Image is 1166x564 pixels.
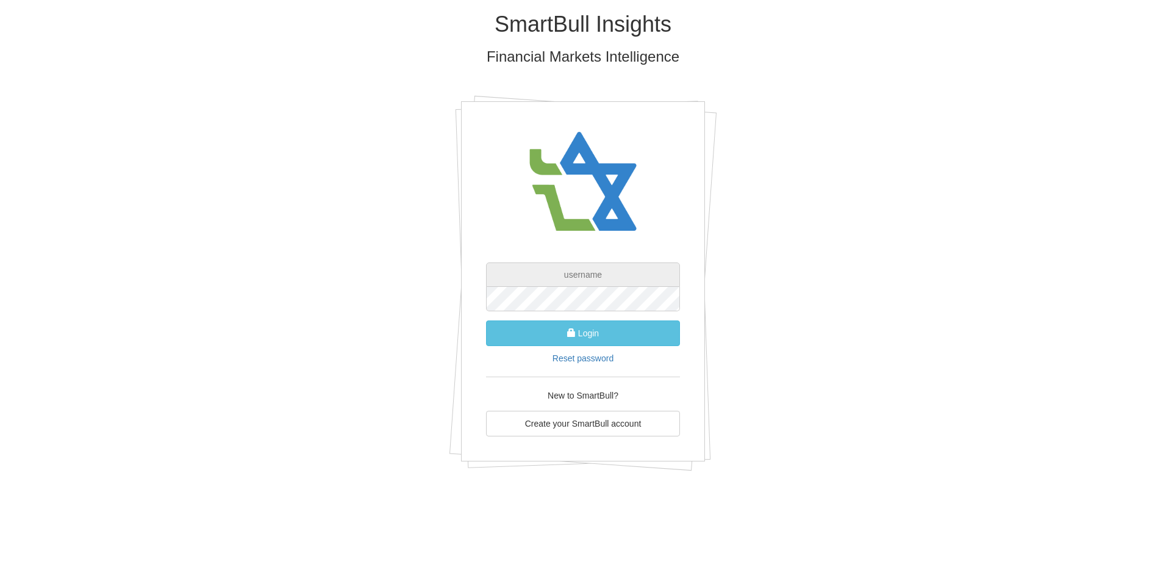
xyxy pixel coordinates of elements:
[226,49,940,65] h3: Financial Markets Intelligence
[226,12,940,37] h1: SmartBull Insights
[486,411,680,436] a: Create your SmartBull account
[486,320,680,346] button: Login
[553,353,613,363] a: Reset password
[486,262,680,287] input: username
[522,120,644,244] img: avatar
[548,391,618,400] span: New to SmartBull?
